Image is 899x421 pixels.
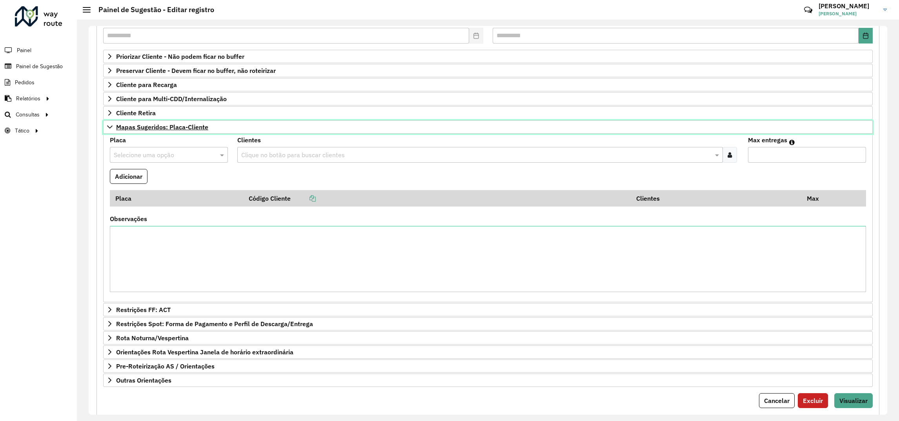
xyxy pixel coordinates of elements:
[116,53,244,60] span: Priorizar Cliente - Não podem ficar no buffer
[110,214,147,223] label: Observações
[116,321,313,327] span: Restrições Spot: Forma de Pagamento e Perfil de Descarga/Entrega
[116,335,189,341] span: Rota Noturna/Vespertina
[16,62,63,71] span: Painel de Sugestão
[116,110,156,116] span: Cliente Retira
[116,67,276,74] span: Preservar Cliente - Devem ficar no buffer, não roteirizar
[17,46,31,54] span: Painel
[103,78,873,91] a: Cliente para Recarga
[15,78,35,87] span: Pedidos
[237,135,261,145] label: Clientes
[631,190,801,207] th: Clientes
[15,127,29,135] span: Tático
[91,5,214,14] h2: Painel de Sugestão - Editar registro
[800,2,817,18] a: Contato Rápido
[243,190,630,207] th: Código Cliente
[759,393,795,408] button: Cancelar
[789,139,795,145] em: Máximo de clientes que serão colocados na mesma rota com os clientes informados
[839,397,868,405] span: Visualizar
[16,111,40,119] span: Consultas
[748,135,787,145] label: Max entregas
[110,169,147,184] button: Adicionar
[103,317,873,330] a: Restrições Spot: Forma de Pagamento e Perfil de Descarga/Entrega
[103,345,873,359] a: Orientações Rota Vespertina Janela de horário extraordinária
[116,307,171,313] span: Restrições FF: ACT
[103,120,873,134] a: Mapas Sugeridos: Placa-Cliente
[103,359,873,373] a: Pre-Roteirização AS / Orientações
[103,374,873,387] a: Outras Orientações
[116,124,208,130] span: Mapas Sugeridos: Placa-Cliente
[291,194,316,202] a: Copiar
[116,349,293,355] span: Orientações Rota Vespertina Janela de horário extraordinária
[764,397,790,405] span: Cancelar
[110,190,243,207] th: Placa
[103,303,873,316] a: Restrições FF: ACT
[103,106,873,120] a: Cliente Retira
[116,363,215,369] span: Pre-Roteirização AS / Orientações
[801,190,833,207] th: Max
[116,82,177,88] span: Cliente para Recarga
[103,331,873,345] a: Rota Noturna/Vespertina
[859,28,873,44] button: Choose Date
[798,393,828,408] button: Excluir
[819,10,877,17] span: [PERSON_NAME]
[103,64,873,77] a: Preservar Cliente - Devem ficar no buffer, não roteirizar
[103,92,873,105] a: Cliente para Multi-CDD/Internalização
[103,134,873,303] div: Mapas Sugeridos: Placa-Cliente
[110,135,126,145] label: Placa
[103,50,873,63] a: Priorizar Cliente - Não podem ficar no buffer
[116,96,227,102] span: Cliente para Multi-CDD/Internalização
[819,2,877,10] h3: [PERSON_NAME]
[16,94,40,103] span: Relatórios
[803,397,823,405] span: Excluir
[834,393,873,408] button: Visualizar
[116,377,171,383] span: Outras Orientações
